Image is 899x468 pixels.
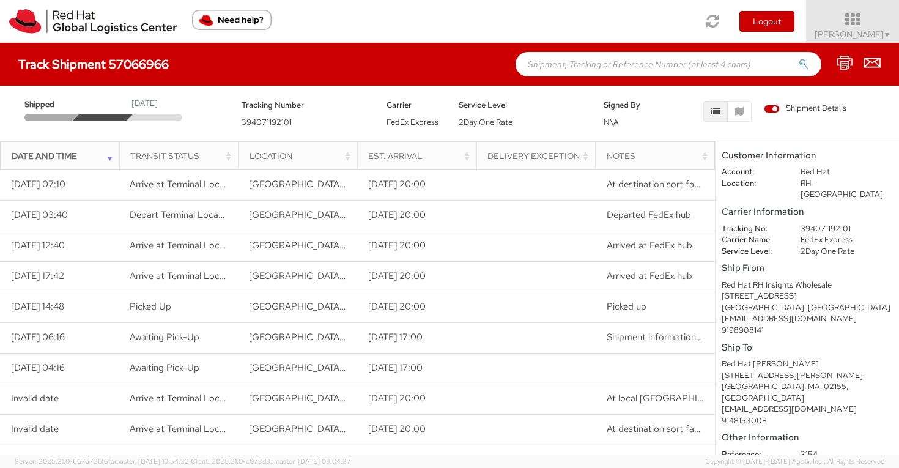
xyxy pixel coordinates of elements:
[249,423,539,435] span: EAST BOSTON, MA, US
[722,313,893,325] div: [EMAIL_ADDRESS][DOMAIN_NAME]
[722,291,893,302] div: [STREET_ADDRESS]
[357,292,476,322] td: [DATE] 20:00
[15,457,189,466] span: Server: 2025.21.0-667a72bf6fa
[242,101,368,110] h5: Tracking Number
[242,117,292,127] span: 394071192101
[357,322,476,353] td: [DATE] 17:00
[192,10,272,30] button: Need help?
[18,58,169,71] h4: Track Shipment 57066966
[357,169,476,200] td: [DATE] 20:00
[607,331,755,343] span: Shipment information sent to FedEx
[130,453,240,466] span: Arrive at Terminal Location
[607,239,692,251] span: Arrived at FedEx hub
[357,231,476,261] td: [DATE] 20:00
[249,392,539,404] span: SOUTH BOSTON, MA, US
[815,29,891,40] span: [PERSON_NAME]
[607,392,763,404] span: At local FedEx facility
[459,117,512,127] span: 2Day One Rate
[249,331,539,343] span: Raleigh, NC, US
[487,150,591,162] div: Delivery Exception
[387,101,440,110] h5: Carrier
[722,370,893,382] div: [STREET_ADDRESS][PERSON_NAME]
[130,270,240,282] span: Arrive at Terminal Location
[357,384,476,414] td: [DATE] 20:00
[739,11,794,32] button: Logout
[884,30,891,40] span: ▼
[607,178,712,190] span: At destination sort facility
[249,209,539,221] span: MEMPHIS, TN, US
[607,300,646,313] span: Picked up
[459,101,585,110] h5: Service Level
[722,358,893,370] div: Red Hat [PERSON_NAME]
[357,200,476,231] td: [DATE] 20:00
[249,178,539,190] span: EAST BOSTON, MA, US
[712,178,791,190] dt: Location:
[604,117,619,127] span: N\A
[722,433,893,443] h5: Other Information
[249,270,539,282] span: RALEIGH, NC, US
[12,150,116,162] div: Date and Time
[722,302,893,314] div: [GEOGRAPHIC_DATA], [GEOGRAPHIC_DATA]
[722,325,893,336] div: 9198908141
[722,150,893,161] h5: Customer Information
[712,246,791,258] dt: Service Level:
[249,362,539,374] span: Raleigh, NC, US
[722,404,893,415] div: [EMAIL_ADDRESS][DOMAIN_NAME]
[387,117,438,127] span: FedEx Express
[130,178,240,190] span: Arrive at Terminal Location
[130,392,240,404] span: Arrive at Terminal Location
[274,457,351,466] span: master, [DATE] 08:04:37
[114,457,189,466] span: master, [DATE] 10:54:32
[250,150,353,162] div: Location
[130,209,234,221] span: Depart Terminal Location
[722,207,893,217] h5: Carrier Information
[249,453,539,466] span: MEMPHIS, TN, US
[607,209,691,221] span: Departed FedEx hub
[130,331,199,343] span: Awaiting Pick-Up
[764,103,846,114] span: Shipment Details
[722,381,893,404] div: [GEOGRAPHIC_DATA], MA, 02155, [GEOGRAPHIC_DATA]
[722,280,893,291] div: Red Hat RH Insights Wholesale
[368,150,472,162] div: Est. Arrival
[24,99,77,111] span: Shipped
[722,343,893,353] h5: Ship To
[712,449,791,461] dt: Reference:
[9,9,177,34] img: rh-logistics-00dfa346123c4ec078e1.svg
[712,234,791,246] dt: Carrier Name:
[604,101,657,110] h5: Signed By
[712,166,791,178] dt: Account:
[722,263,893,273] h5: Ship From
[130,150,234,162] div: Transit Status
[712,223,791,235] dt: Tracking No:
[607,270,692,282] span: Arrived at FedEx hub
[130,423,240,435] span: Arrive at Terminal Location
[357,414,476,445] td: [DATE] 20:00
[131,98,158,110] div: [DATE]
[249,300,539,313] span: RALEIGH, NC, US
[705,457,884,467] span: Copyright © [DATE]-[DATE] Agistix Inc., All Rights Reserved
[130,300,171,313] span: Picked Up
[722,415,893,427] div: 9148153008
[191,457,351,466] span: Client: 2025.21.0-c073d8a
[130,362,199,374] span: Awaiting Pick-Up
[516,52,821,76] input: Shipment, Tracking or Reference Number (at least 4 chars)
[357,261,476,292] td: [DATE] 20:00
[607,150,711,162] div: Notes
[607,423,712,435] span: At destination sort facility
[607,453,692,466] span: Arrived at FedEx hub
[130,239,240,251] span: Arrive at Terminal Location
[357,353,476,384] td: [DATE] 17:00
[764,103,846,116] label: Shipment Details
[249,239,539,251] span: MEMPHIS, TN, US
